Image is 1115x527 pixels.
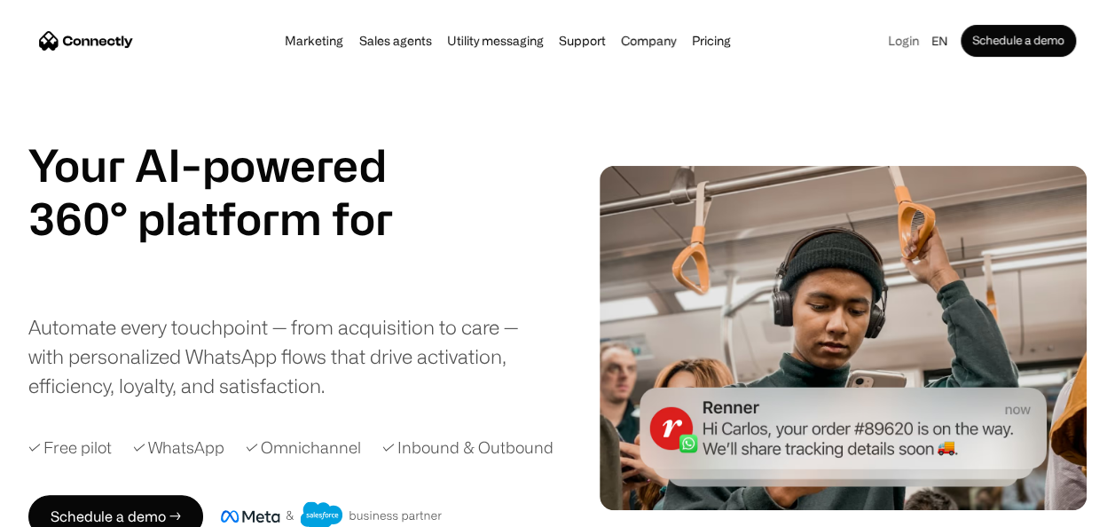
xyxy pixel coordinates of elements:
div: ✓ WhatsApp [133,436,224,460]
a: Marketing [279,34,349,48]
a: Support [554,34,611,48]
ul: Language list [35,496,106,521]
div: en [931,28,947,53]
div: carousel [28,245,436,298]
a: Sales agents [353,34,436,48]
div: Automate every touchpoint — from acquisition to care — with personalized WhatsApp flows that driv... [28,312,551,400]
div: ✓ Inbound & Outbound [382,436,554,460]
a: Pricing [687,34,736,48]
div: ✓ Omnichannel [246,436,361,460]
div: en [924,28,961,53]
a: home [39,28,133,54]
a: Login [883,28,924,53]
div: Company [616,28,681,53]
aside: Language selected: English [18,494,106,521]
div: Company [621,28,676,53]
a: Utility messaging [442,34,549,48]
a: Schedule a demo [961,25,1076,57]
div: ✓ Free pilot [28,436,112,460]
h1: Your AI-powered 360° platform for [28,138,436,245]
